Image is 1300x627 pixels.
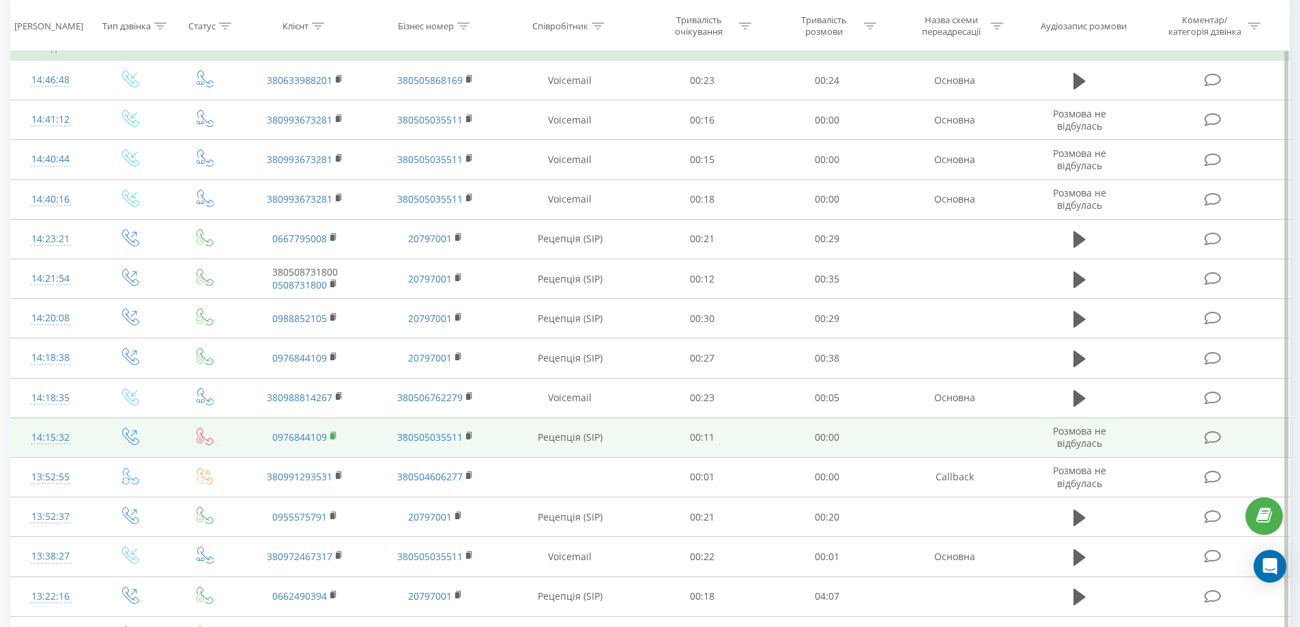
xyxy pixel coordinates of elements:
[408,272,452,285] a: 20797001
[640,259,765,299] td: 00:12
[765,577,890,616] td: 04:07
[397,113,463,126] a: 380505035511
[640,179,765,219] td: 00:18
[1053,107,1106,132] span: Розмова не відбулась
[889,179,1019,219] td: Основна
[765,497,890,537] td: 00:20
[267,153,332,166] a: 380993673281
[272,278,327,291] a: 0508731800
[397,470,463,483] a: 380504606277
[267,550,332,563] a: 380972467317
[14,20,83,31] div: [PERSON_NAME]
[25,146,77,173] div: 14:40:44
[25,265,77,292] div: 14:21:54
[640,577,765,616] td: 00:18
[25,504,77,530] div: 13:52:37
[25,464,77,491] div: 13:52:55
[765,140,890,179] td: 00:00
[640,537,765,577] td: 00:22
[1053,186,1106,212] span: Розмова не відбулась
[188,20,216,31] div: Статус
[500,497,640,537] td: Рецепція (SIP)
[640,457,765,497] td: 00:01
[25,345,77,371] div: 14:18:38
[640,418,765,457] td: 00:11
[1053,424,1106,450] span: Розмова не відбулась
[267,113,332,126] a: 380993673281
[408,312,452,325] a: 20797001
[889,140,1019,179] td: Основна
[25,186,77,213] div: 14:40:16
[765,378,890,418] td: 00:05
[663,14,736,38] div: Тривалість очікування
[25,67,77,93] div: 14:46:48
[640,61,765,100] td: 00:23
[788,14,861,38] div: Тривалість розмови
[500,140,640,179] td: Voicemail
[272,589,327,602] a: 0662490394
[267,470,332,483] a: 380991293531
[25,424,77,451] div: 14:15:32
[25,543,77,570] div: 13:38:27
[640,338,765,378] td: 00:27
[765,418,890,457] td: 00:00
[398,20,454,31] div: Бізнес номер
[914,14,987,38] div: Назва схеми переадресації
[25,385,77,411] div: 14:18:35
[500,61,640,100] td: Voicemail
[25,583,77,610] div: 13:22:16
[532,20,588,31] div: Співробітник
[765,457,890,497] td: 00:00
[397,550,463,563] a: 380505035511
[765,537,890,577] td: 00:01
[283,20,308,31] div: Клієнт
[397,391,463,404] a: 380506762279
[1053,464,1106,489] span: Розмова не відбулась
[25,226,77,252] div: 14:23:21
[889,378,1019,418] td: Основна
[397,192,463,205] a: 380505035511
[765,219,890,259] td: 00:29
[640,140,765,179] td: 00:15
[500,179,640,219] td: Voicemail
[272,312,327,325] a: 0988852105
[1165,14,1245,38] div: Коментар/категорія дзвінка
[765,61,890,100] td: 00:24
[397,74,463,87] a: 380505868169
[500,259,640,299] td: Рецепція (SIP)
[25,106,77,133] div: 14:41:12
[500,537,640,577] td: Voicemail
[765,259,890,299] td: 00:35
[640,497,765,537] td: 00:21
[408,510,452,523] a: 20797001
[500,577,640,616] td: Рецепція (SIP)
[408,351,452,364] a: 20797001
[500,100,640,140] td: Voicemail
[640,219,765,259] td: 00:21
[640,299,765,338] td: 00:30
[272,351,327,364] a: 0976844109
[1041,20,1127,31] div: Аудіозапис розмови
[500,418,640,457] td: Рецепція (SIP)
[408,589,452,602] a: 20797001
[500,338,640,378] td: Рецепція (SIP)
[267,192,332,205] a: 380993673281
[640,378,765,418] td: 00:23
[889,61,1019,100] td: Основна
[397,153,463,166] a: 380505035511
[765,100,890,140] td: 00:00
[1053,147,1106,172] span: Розмова не відбулась
[240,259,370,299] td: 380508731800
[272,431,327,443] a: 0976844109
[102,20,151,31] div: Тип дзвінка
[25,305,77,332] div: 14:20:08
[272,510,327,523] a: 0955575791
[765,179,890,219] td: 00:00
[889,100,1019,140] td: Основна
[408,232,452,245] a: 20797001
[272,232,327,245] a: 0667795008
[500,299,640,338] td: Рецепція (SIP)
[500,219,640,259] td: Рецепція (SIP)
[1254,550,1286,583] div: Open Intercom Messenger
[267,74,332,87] a: 380633988201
